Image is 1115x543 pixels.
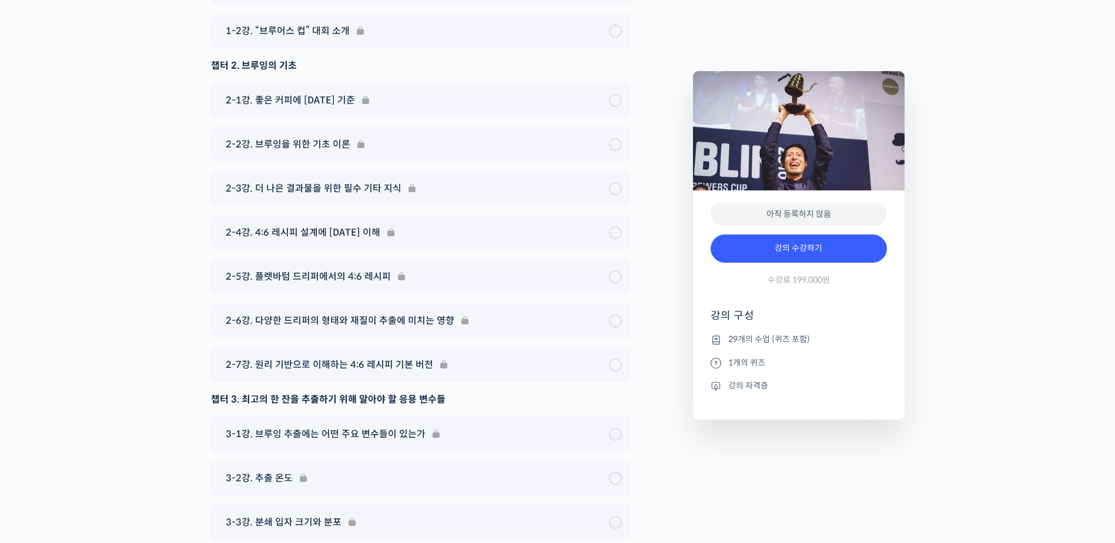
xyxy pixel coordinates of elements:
[211,391,631,407] div: 챕터 3. 최고의 한 잔을 추출하기 위해 알아야 할 응용 변수들
[711,309,887,332] h4: 강의 구성
[211,58,631,73] div: 챕터 2. 브루잉의 기초
[182,390,196,400] span: 설정
[108,391,122,400] span: 대화
[711,333,887,347] li: 29개의 수업 (퀴즈 포함)
[78,373,152,402] a: 대화
[4,373,78,402] a: 홈
[152,373,226,402] a: 설정
[711,202,887,226] div: 아직 등록하지 않음
[711,234,887,263] a: 강의 수강하기
[711,378,887,393] li: 강의 자격증
[768,274,830,286] span: 수강료 199,000원
[37,390,44,400] span: 홈
[711,356,887,370] li: 1개의 퀴즈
